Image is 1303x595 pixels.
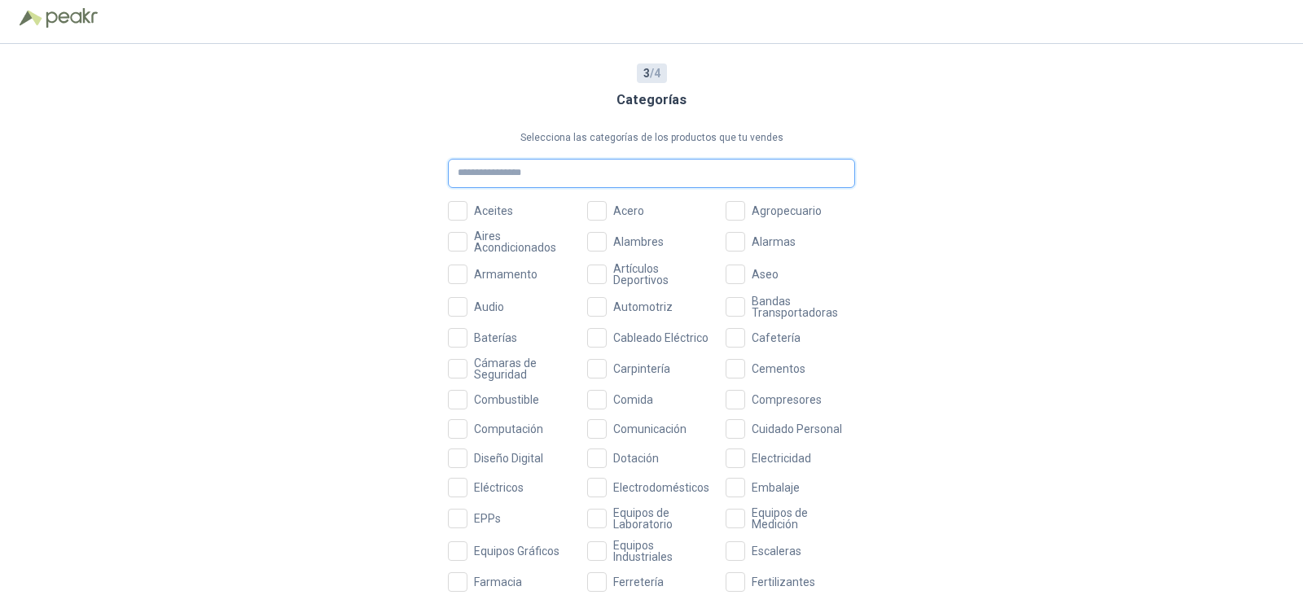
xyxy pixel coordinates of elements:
span: Ferretería [607,576,670,588]
span: Armamento [467,269,544,280]
span: Combustible [467,394,546,405]
span: Equipos de Laboratorio [607,507,717,530]
span: Aseo [745,269,785,280]
span: Alambres [607,236,670,247]
span: Eléctricos [467,482,530,493]
span: EPPs [467,513,507,524]
span: Agropecuario [745,205,828,217]
span: Audio [467,301,511,313]
span: Automotriz [607,301,679,313]
img: Peakr [46,8,98,28]
span: Electricidad [745,453,818,464]
span: Cafetería [745,332,807,343]
span: Cuidado Personal [745,423,849,435]
span: Equipos Gráficos [467,545,566,557]
span: Baterías [467,332,524,343]
span: Escaleras [745,545,808,557]
span: Embalaje [745,482,806,493]
b: 3 [643,67,650,80]
span: Farmacia [467,576,529,588]
img: Logo [20,10,42,26]
h3: Categorías [616,90,687,111]
span: Artículos Deportivos [607,263,717,286]
span: Cableado Eléctrico [607,332,715,343]
span: Carpintería [607,363,677,374]
span: Fertilizantes [745,576,822,588]
span: Comida [607,394,660,405]
span: Cámaras de Seguridad [467,357,577,380]
span: Comunicación [607,423,693,435]
span: Diseño Digital [467,453,550,464]
span: Electrodomésticos [607,482,716,493]
span: Compresores [745,394,828,405]
span: Aceites [467,205,520,217]
span: Equipos Industriales [607,540,717,562]
p: Selecciona las categorías de los productos que tu vendes [448,130,855,146]
span: Bandas Transportadoras [745,295,855,318]
span: Aires Acondicionados [467,230,577,253]
span: Equipos de Medición [745,507,855,530]
span: Acero [607,205,651,217]
span: Computación [467,423,550,435]
span: Cementos [745,363,812,374]
span: Alarmas [745,236,802,247]
span: / 4 [643,64,660,82]
span: Dotación [607,453,665,464]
